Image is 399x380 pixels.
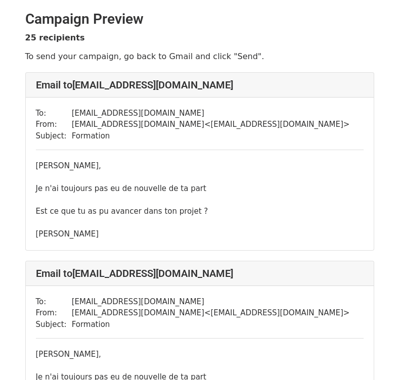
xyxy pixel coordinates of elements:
[36,119,72,130] td: From:
[72,130,350,142] td: Formation
[36,228,364,240] div: [PERSON_NAME]
[72,108,350,119] td: [EMAIL_ADDRESS][DOMAIN_NAME]
[36,267,364,279] h4: Email to [EMAIL_ADDRESS][DOMAIN_NAME]
[348,331,399,380] iframe: Chat Widget
[36,108,72,119] td: To:
[348,331,399,380] div: Widget de chat
[36,319,72,330] td: Subject:
[25,11,374,28] h2: Campaign Preview
[25,51,374,62] p: To send your campaign, go back to Gmail and click "Send".
[36,307,72,319] td: From:
[36,296,72,308] td: To:
[36,160,364,240] div: [PERSON_NAME], Je n'ai toujours pas eu de nouvelle de ta part Est ce que tu as pu avancer dans to...
[72,307,350,319] td: [EMAIL_ADDRESS][DOMAIN_NAME] < [EMAIL_ADDRESS][DOMAIN_NAME] >
[36,130,72,142] td: Subject:
[72,119,350,130] td: [EMAIL_ADDRESS][DOMAIN_NAME] < [EMAIL_ADDRESS][DOMAIN_NAME] >
[25,33,85,42] strong: 25 recipients
[72,296,350,308] td: [EMAIL_ADDRESS][DOMAIN_NAME]
[72,319,350,330] td: Formation
[36,79,364,91] h4: Email to [EMAIL_ADDRESS][DOMAIN_NAME]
